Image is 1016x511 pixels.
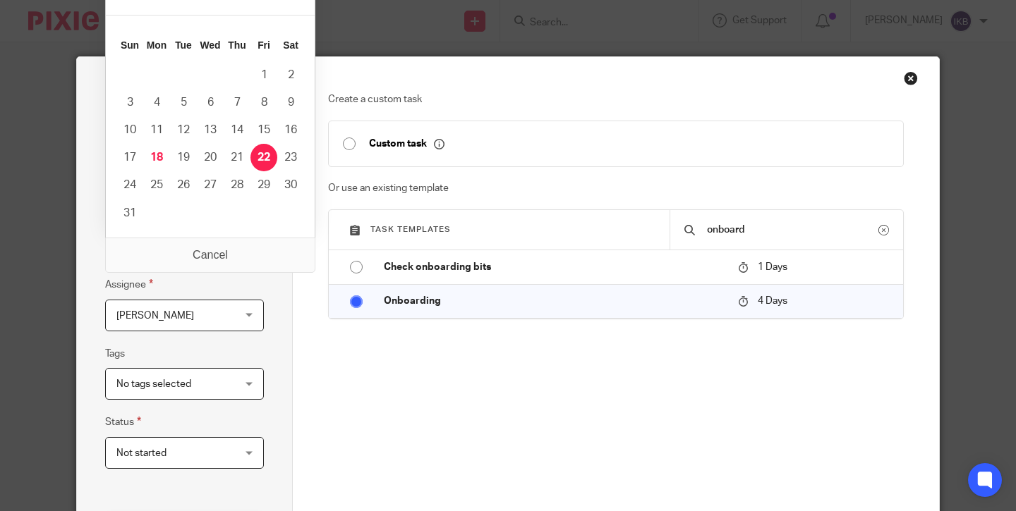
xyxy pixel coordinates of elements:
button: 23 [277,144,304,171]
button: 3 [116,89,143,116]
button: 13 [197,116,224,144]
span: No tags selected [116,379,191,389]
p: Onboarding [384,294,724,308]
button: 2 [277,61,304,89]
button: 29 [250,171,277,199]
button: 16 [277,116,304,144]
p: Check onboarding bits [384,260,724,274]
input: Search... [706,222,878,238]
button: 8 [250,89,277,116]
abbr: Tuesday [175,39,192,51]
p: Or use an existing template [328,181,905,195]
button: 19 [170,144,197,171]
div: Close this dialog window [904,71,918,85]
button: 18 [143,144,170,171]
button: 11 [143,116,170,144]
button: 20 [197,144,224,171]
abbr: Saturday [283,39,298,51]
button: 26 [170,171,197,199]
button: 28 [224,171,250,199]
input: Use the arrow keys to pick a date [105,230,264,262]
abbr: Wednesday [200,39,220,51]
abbr: Monday [147,39,167,51]
button: 30 [277,171,304,199]
button: 21 [224,144,250,171]
button: 10 [116,116,143,144]
label: Tags [105,347,125,361]
button: 6 [197,89,224,116]
p: Create a custom task [328,92,905,106]
button: 4 [143,89,170,116]
button: 5 [170,89,197,116]
button: 14 [224,116,250,144]
button: 27 [197,171,224,199]
label: Status [105,414,141,430]
span: Task templates [370,226,451,233]
span: 4 Days [758,296,787,306]
abbr: Sunday [121,39,139,51]
span: Not started [116,448,167,458]
button: 25 [143,171,170,199]
button: 1 [250,61,277,89]
button: 12 [170,116,197,144]
span: 1 Days [758,262,787,272]
span: [PERSON_NAME] [116,311,194,321]
button: 7 [224,89,250,116]
button: 24 [116,171,143,199]
abbr: Thursday [228,39,246,51]
button: 9 [277,89,304,116]
button: 31 [116,199,143,227]
abbr: Friday [258,39,270,51]
button: 17 [116,144,143,171]
label: Assignee [105,276,153,293]
button: 22 [250,144,277,171]
p: Custom task [369,137,445,150]
button: 15 [250,116,277,144]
